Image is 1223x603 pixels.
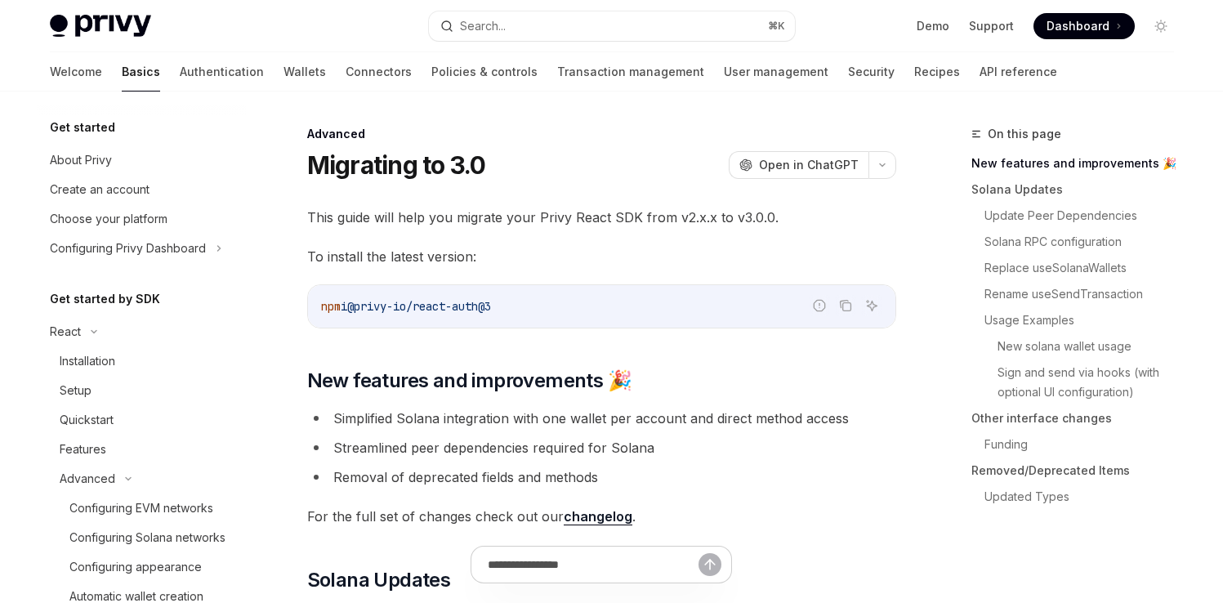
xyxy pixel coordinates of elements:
div: About Privy [50,150,112,170]
a: Quickstart [37,405,246,435]
a: Support [969,18,1014,34]
a: Rename useSendTransaction [984,281,1187,307]
li: Simplified Solana integration with one wallet per account and direct method access [307,407,896,430]
button: Search...⌘K [429,11,795,41]
a: Setup [37,376,246,405]
span: @privy-io/react-auth@3 [347,299,491,314]
a: Update Peer Dependencies [984,203,1187,229]
a: Solana RPC configuration [984,229,1187,255]
a: Authentication [180,52,264,92]
a: Funding [984,431,1187,458]
div: Setup [60,381,92,400]
div: Advanced [307,126,896,142]
button: Send message [699,553,721,576]
button: Copy the contents from the code block [835,295,856,316]
div: Configuring appearance [69,557,202,577]
a: Features [37,435,246,464]
div: Quickstart [60,410,114,430]
button: Report incorrect code [809,295,830,316]
span: For the full set of changes check out our . [307,505,896,528]
a: Policies & controls [431,52,538,92]
li: Removal of deprecated fields and methods [307,466,896,489]
a: Sign and send via hooks (with optional UI configuration) [998,360,1187,405]
div: Search... [460,16,506,36]
span: ⌘ K [768,20,785,33]
a: Replace useSolanaWallets [984,255,1187,281]
h1: Migrating to 3.0 [307,150,486,180]
a: Demo [917,18,949,34]
a: API reference [980,52,1057,92]
span: New features and improvements 🎉 [307,368,632,394]
a: Create an account [37,175,246,204]
a: Choose your platform [37,204,246,234]
a: Transaction management [557,52,704,92]
span: Dashboard [1047,18,1109,34]
a: Basics [122,52,160,92]
span: To install the latest version: [307,245,896,268]
a: Wallets [283,52,326,92]
span: i [341,299,347,314]
a: Removed/Deprecated Items [971,458,1187,484]
a: Connectors [346,52,412,92]
a: Dashboard [1033,13,1135,39]
div: Choose your platform [50,209,167,229]
a: New solana wallet usage [998,333,1187,360]
a: Other interface changes [971,405,1187,431]
img: light logo [50,15,151,38]
div: React [50,322,81,342]
a: Updated Types [984,484,1187,510]
div: Create an account [50,180,150,199]
a: About Privy [37,145,246,175]
a: Configuring EVM networks [37,494,246,523]
span: On this page [988,124,1061,144]
a: New features and improvements 🎉 [971,150,1187,176]
a: User management [724,52,828,92]
a: changelog [564,508,632,525]
a: Installation [37,346,246,376]
a: Usage Examples [984,307,1187,333]
div: Advanced [60,469,115,489]
span: Open in ChatGPT [759,157,859,173]
li: Streamlined peer dependencies required for Solana [307,436,896,459]
div: Configuring Solana networks [69,528,225,547]
a: Welcome [50,52,102,92]
span: npm [321,299,341,314]
h5: Get started by SDK [50,289,160,309]
button: Toggle dark mode [1148,13,1174,39]
button: Open in ChatGPT [729,151,868,179]
a: Configuring Solana networks [37,523,246,552]
a: Security [848,52,895,92]
a: Configuring appearance [37,552,246,582]
a: Solana Updates [971,176,1187,203]
span: This guide will help you migrate your Privy React SDK from v2.x.x to v3.0.0. [307,206,896,229]
button: Ask AI [861,295,882,316]
a: Recipes [914,52,960,92]
div: Installation [60,351,115,371]
div: Features [60,440,106,459]
div: Configuring EVM networks [69,498,213,518]
h5: Get started [50,118,115,137]
div: Configuring Privy Dashboard [50,239,206,258]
